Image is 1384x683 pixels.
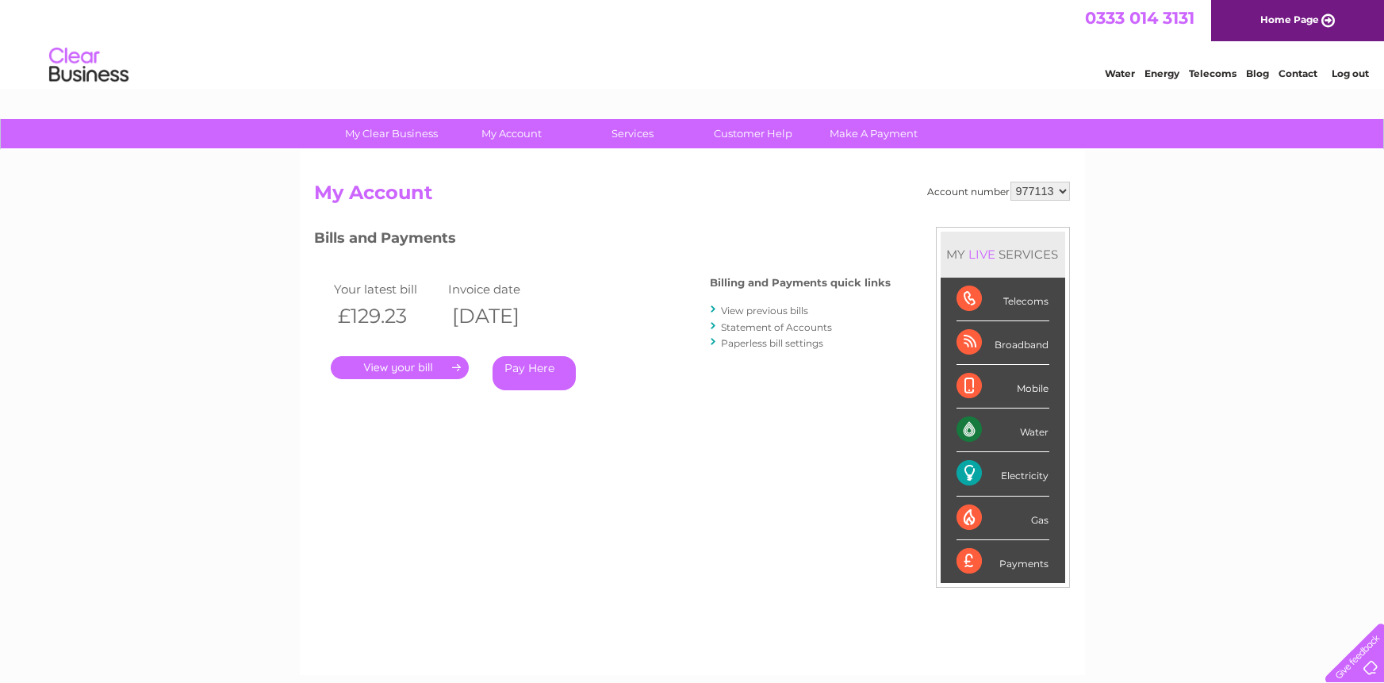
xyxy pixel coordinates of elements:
[808,119,939,148] a: Make A Payment
[1144,67,1179,79] a: Energy
[1085,8,1194,28] a: 0333 014 3131
[331,300,445,332] th: £129.23
[444,278,558,300] td: Invoice date
[1246,67,1269,79] a: Blog
[957,278,1049,321] div: Telecoms
[957,409,1049,452] div: Water
[722,305,809,317] a: View previous bills
[1105,67,1135,79] a: Water
[928,182,1070,201] div: Account number
[331,356,469,379] a: .
[444,300,558,332] th: [DATE]
[493,356,576,390] a: Pay Here
[941,232,1065,277] div: MY SERVICES
[957,452,1049,496] div: Electricity
[1279,67,1317,79] a: Contact
[957,321,1049,365] div: Broadband
[315,182,1070,212] h2: My Account
[447,119,577,148] a: My Account
[567,119,698,148] a: Services
[326,119,457,148] a: My Clear Business
[318,9,1068,77] div: Clear Business is a trading name of Verastar Limited (registered in [GEOGRAPHIC_DATA] No. 3667643...
[315,227,891,255] h3: Bills and Payments
[1189,67,1236,79] a: Telecoms
[722,337,824,349] a: Paperless bill settings
[48,41,129,90] img: logo.png
[1332,67,1369,79] a: Log out
[688,119,819,148] a: Customer Help
[711,277,891,289] h4: Billing and Payments quick links
[722,321,833,333] a: Statement of Accounts
[331,278,445,300] td: Your latest bill
[957,497,1049,540] div: Gas
[957,540,1049,583] div: Payments
[957,365,1049,409] div: Mobile
[966,247,999,262] div: LIVE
